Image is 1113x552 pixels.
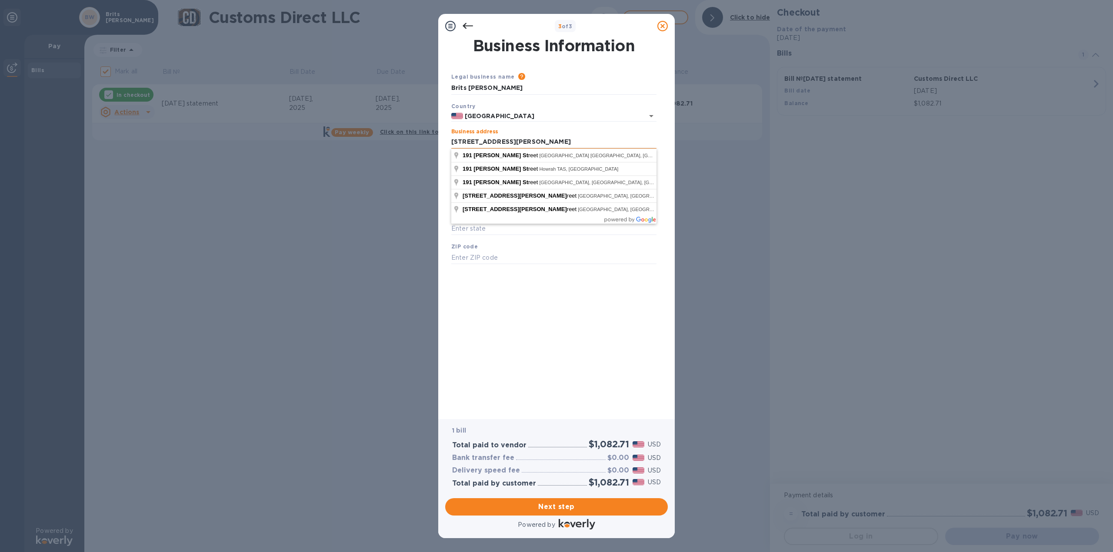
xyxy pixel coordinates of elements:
input: Enter address [451,136,656,149]
h2: $1,082.71 [589,477,629,488]
span: reet [463,165,539,172]
h3: Total paid by customer [452,479,536,488]
span: reet [463,179,539,185]
span: [STREET_ADDRESS][PERSON_NAME] [463,206,567,212]
span: 191 [463,179,472,185]
h3: Delivery speed fee [452,466,520,475]
img: USD [633,455,644,461]
p: USD [648,466,661,475]
span: Howrah TAS, [GEOGRAPHIC_DATA] [539,166,618,172]
input: Enter ZIP code [451,251,656,264]
b: Legal business name [451,73,515,80]
span: reet [463,206,578,212]
b: ZIP code [451,243,478,250]
img: Logo [559,519,595,529]
h3: Total paid to vendor [452,441,527,450]
span: 3 [558,23,562,30]
span: reet [463,192,578,199]
img: USD [633,479,644,485]
b: of 3 [558,23,573,30]
span: [PERSON_NAME] St [473,152,528,159]
b: 1 bill [452,427,466,434]
button: Next step [445,498,668,516]
span: [GEOGRAPHIC_DATA], [GEOGRAPHIC_DATA], [GEOGRAPHIC_DATA] [578,207,733,212]
b: Country [451,103,476,109]
span: [PERSON_NAME] St [473,165,528,172]
span: 191 [463,152,472,159]
p: USD [648,453,661,463]
span: Next step [452,502,661,512]
label: Business address [451,129,498,135]
input: Enter state [451,222,656,235]
button: Open [645,110,657,122]
h1: Business Information [450,36,658,55]
span: 191 [463,165,472,172]
p: USD [648,478,661,487]
img: US [451,113,463,119]
input: Enter legal business name [451,82,656,95]
input: Select country [463,111,632,122]
p: USD [648,440,661,449]
span: [PERSON_NAME] St [473,179,528,185]
h3: $0.00 [607,454,629,462]
h3: $0.00 [607,466,629,475]
h3: Bank transfer fee [452,454,514,462]
span: reet [463,152,539,159]
span: [GEOGRAPHIC_DATA], [GEOGRAPHIC_DATA], [GEOGRAPHIC_DATA] [578,193,733,198]
img: USD [633,467,644,473]
h2: $1,082.71 [589,439,629,450]
img: USD [633,441,644,447]
span: [GEOGRAPHIC_DATA] [GEOGRAPHIC_DATA], [GEOGRAPHIC_DATA] [539,153,693,158]
p: Powered by [518,520,555,529]
span: [GEOGRAPHIC_DATA], [GEOGRAPHIC_DATA], [GEOGRAPHIC_DATA] [539,180,694,185]
span: [STREET_ADDRESS][PERSON_NAME] [463,192,567,199]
